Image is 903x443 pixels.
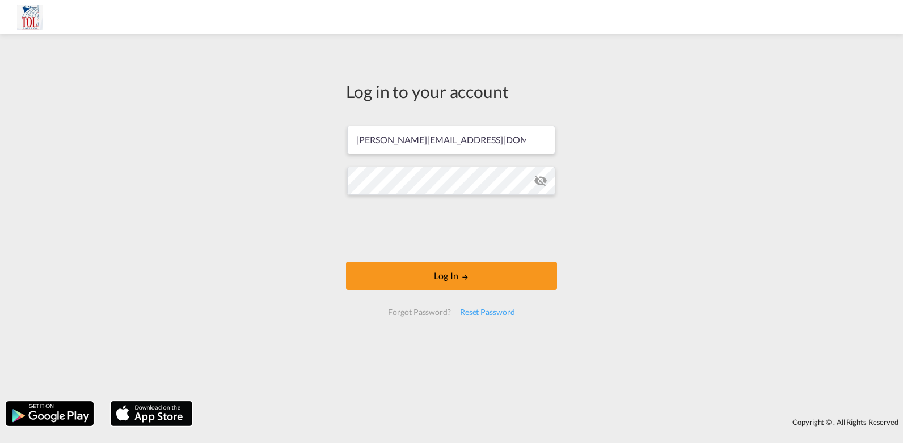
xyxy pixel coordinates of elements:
[383,302,455,322] div: Forgot Password?
[198,412,903,432] div: Copyright © . All Rights Reserved
[346,262,557,290] button: LOGIN
[365,206,538,250] iframe: reCAPTCHA
[347,126,555,154] input: Enter email/phone number
[455,302,520,322] div: Reset Password
[534,174,547,188] md-icon: icon-eye-off
[17,5,43,30] img: bab47dd0da2811ee987f8df8397527d3.JPG
[346,79,557,103] div: Log in to your account
[109,400,193,427] img: apple.png
[5,400,95,427] img: google.png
